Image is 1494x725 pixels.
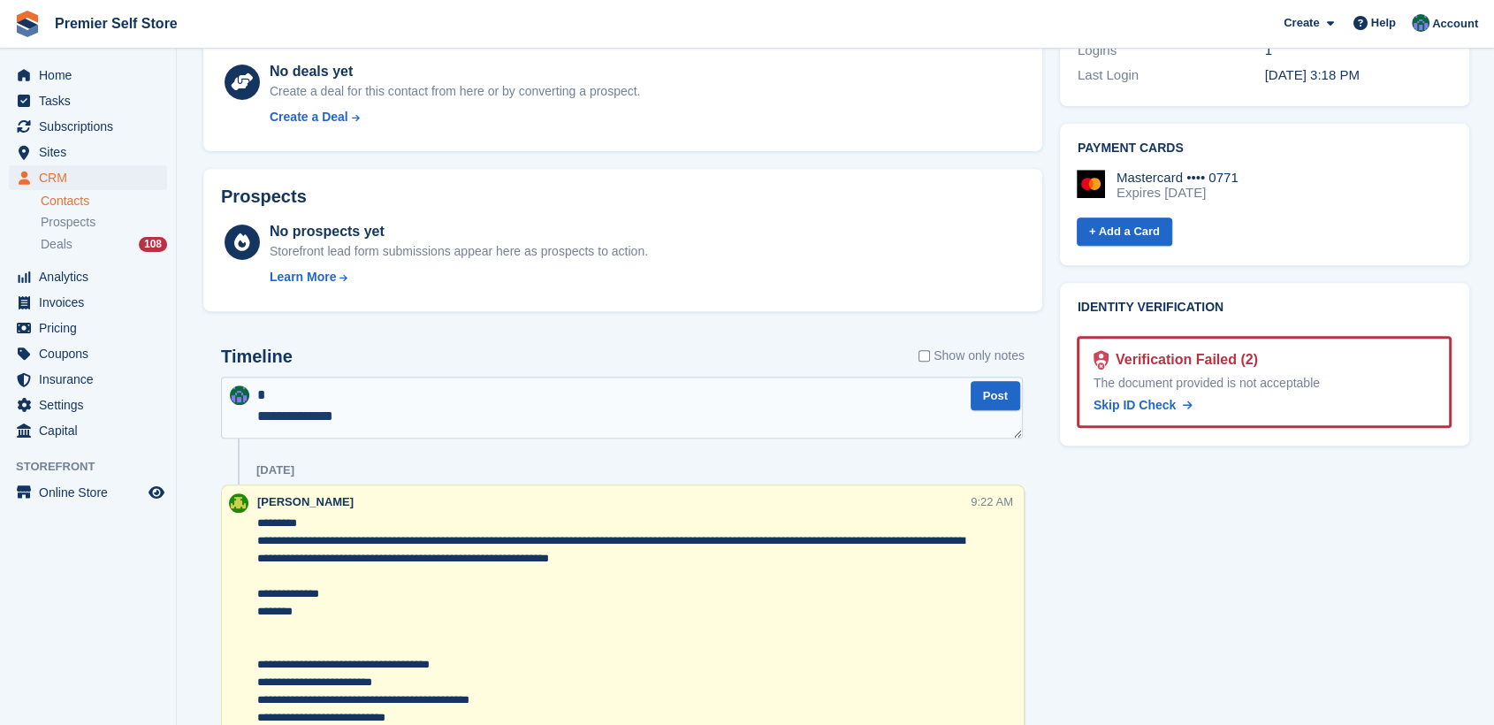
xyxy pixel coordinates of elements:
a: Contacts [41,193,167,210]
span: CRM [39,165,145,190]
span: Capital [39,418,145,443]
a: + Add a Card [1077,217,1172,247]
div: 1 [1264,41,1452,61]
a: Skip ID Check [1094,396,1193,415]
img: stora-icon-8386f47178a22dfd0bd8f6a31ec36ba5ce8667c1dd55bd0f319d3a0aa187defe.svg [14,11,41,37]
a: Create a Deal [270,108,640,126]
a: menu [9,165,167,190]
span: Skip ID Check [1094,398,1176,412]
a: Premier Self Store [48,9,185,38]
span: Invoices [39,290,145,315]
div: Storefront lead form submissions appear here as prospects to action. [270,242,648,261]
span: Subscriptions [39,114,145,139]
a: menu [9,418,167,443]
span: Help [1371,14,1396,32]
div: Learn More [270,268,336,286]
h2: Payment cards [1078,141,1452,156]
img: Jo Granger [1412,14,1429,32]
label: Show only notes [919,347,1025,365]
div: Expires [DATE] [1117,185,1239,201]
span: Pricing [39,316,145,340]
span: Prospects [41,214,95,231]
input: Show only notes [919,347,930,365]
div: Last Login [1078,65,1265,86]
div: 9:22 AM [971,493,1013,510]
span: Settings [39,393,145,417]
img: Mastercard Logo [1077,170,1105,198]
img: Millie Walcroft [229,493,248,513]
a: menu [9,316,167,340]
h2: Identity verification [1078,301,1452,315]
button: Post [971,381,1020,410]
img: Identity Verification Ready [1094,350,1109,370]
h2: Prospects [221,187,307,207]
a: menu [9,140,167,164]
a: Deals 108 [41,235,167,254]
span: Home [39,63,145,88]
span: [PERSON_NAME] [257,495,354,508]
span: Insurance [39,367,145,392]
div: Create a Deal [270,108,348,126]
a: Preview store [146,482,167,503]
span: Storefront [16,458,176,476]
span: Sites [39,140,145,164]
a: menu [9,290,167,315]
div: Create a deal for this contact from here or by converting a prospect. [270,82,640,101]
div: The document provided is not acceptable [1094,374,1435,393]
img: Jo Granger [230,385,249,405]
a: Learn More [270,268,648,286]
a: menu [9,393,167,417]
a: menu [9,367,167,392]
span: Account [1432,15,1478,33]
h2: Timeline [221,347,293,367]
span: Analytics [39,264,145,289]
a: menu [9,341,167,366]
div: No deals yet [270,61,640,82]
div: Verification Failed (2) [1109,349,1258,370]
span: Online Store [39,480,145,505]
span: Coupons [39,341,145,366]
div: Logins [1078,41,1265,61]
a: menu [9,264,167,289]
div: Mastercard •••• 0771 [1117,170,1239,186]
a: menu [9,63,167,88]
a: menu [9,114,167,139]
time: 2024-05-15 14:18:38 UTC [1264,67,1359,82]
span: Tasks [39,88,145,113]
a: menu [9,88,167,113]
span: Deals [41,236,72,253]
div: No prospects yet [270,221,648,242]
div: 108 [139,237,167,252]
a: Prospects [41,213,167,232]
div: [DATE] [256,463,294,477]
a: menu [9,480,167,505]
span: Create [1284,14,1319,32]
